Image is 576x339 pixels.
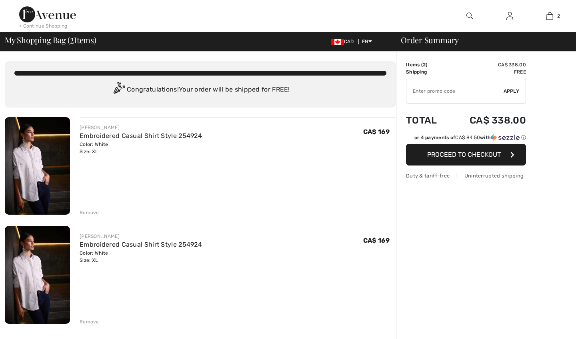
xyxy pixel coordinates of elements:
div: Duty & tariff-free | Uninterrupted shipping [406,172,526,179]
span: EN [362,39,372,44]
div: Remove [80,209,99,216]
img: My Info [506,11,513,21]
div: Color: White Size: XL [80,141,202,155]
div: or 4 payments of with [414,134,526,141]
img: search the website [466,11,473,21]
img: Sezzle [491,134,520,141]
img: My Bag [546,11,553,21]
img: Congratulation2.svg [111,82,127,98]
span: Proceed to Checkout [427,151,501,158]
img: 1ère Avenue [19,6,76,22]
span: 2 [70,34,74,44]
img: Canadian Dollar [331,39,344,45]
button: Proceed to Checkout [406,144,526,166]
div: [PERSON_NAME] [80,233,202,240]
a: Sign In [500,11,520,21]
div: Color: White Size: XL [80,249,202,264]
a: Embroidered Casual Shirt Style 254924 [80,241,202,248]
td: Total [406,107,448,134]
div: Congratulations! Your order will be shipped for FREE! [14,82,386,98]
span: CA$ 169 [363,237,390,244]
span: CA$ 84.50 [455,135,480,140]
div: or 4 payments ofCA$ 84.50withSezzle Click to learn more about Sezzle [406,134,526,144]
div: Order Summary [391,36,571,44]
img: Embroidered Casual Shirt Style 254924 [5,117,70,215]
span: 2 [557,12,560,20]
td: Shipping [406,68,448,76]
span: My Shopping Bag ( Items) [5,36,96,44]
span: 2 [423,62,426,68]
span: Apply [504,88,520,95]
td: CA$ 338.00 [448,61,526,68]
a: Embroidered Casual Shirt Style 254924 [80,132,202,140]
span: CA$ 169 [363,128,390,136]
span: CAD [331,39,357,44]
td: CA$ 338.00 [448,107,526,134]
img: Embroidered Casual Shirt Style 254924 [5,226,70,323]
td: Free [448,68,526,76]
div: < Continue Shopping [19,22,68,30]
input: Promo code [406,79,504,103]
a: 2 [530,11,569,21]
div: Remove [80,318,99,325]
div: [PERSON_NAME] [80,124,202,131]
td: Items ( ) [406,61,448,68]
